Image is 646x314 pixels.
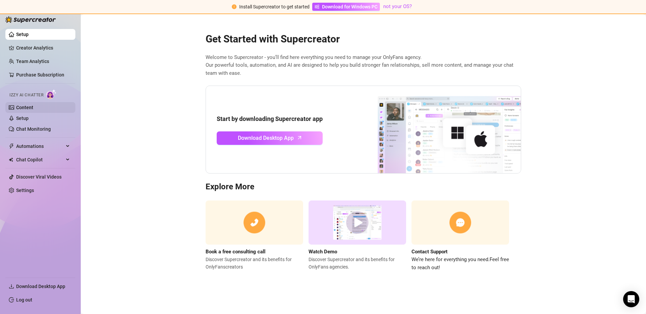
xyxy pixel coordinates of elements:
ya-tr-span: Izzy AI Chatter [9,93,43,97]
ya-tr-span: Automations [16,144,44,149]
span: thunderbolt [9,144,14,149]
a: Setup [16,32,29,37]
ya-tr-span: Download Desktop App [238,135,294,141]
a: not your OS? [383,3,412,9]
img: consulting call [206,200,303,245]
img: supercreator demo [309,200,406,245]
a: Download for Windows PC [312,3,380,11]
a: Creator Analytics [16,42,70,53]
ya-tr-span: Welcome to Supercreator - you’ll find here everything you need to manage your OnlyFans agency. [206,54,422,60]
ya-tr-span: Book a free consulting call [206,249,265,255]
a: Chat Monitoring [16,126,51,132]
a: Content [16,105,33,110]
span: arrow-up [296,134,303,142]
ya-tr-span: Discover Supercreator and its benefits for OnlyFans agencies. [309,257,395,270]
a: Watch DemoDiscover Supercreator and its benefits for OnlyFans agencies. [309,200,406,272]
a: Discover Viral Videos [16,174,62,180]
a: Purchase Subscription [16,69,70,80]
ya-tr-span: creators [225,264,243,270]
img: logo-BBDzfeDw.svg [5,16,56,23]
img: contact support [411,200,509,245]
ya-tr-span: Watch Demo [309,249,337,255]
ya-tr-span: Contact Support [411,249,447,255]
ya-tr-span: Get Started with Supercreator [206,33,340,45]
img: download app [353,86,521,174]
a: Team Analytics [16,59,49,64]
span: Chat Copilot [16,154,64,165]
ya-tr-span: Explore More [206,182,254,191]
img: Chat Copilot [9,157,13,162]
span: windows [315,4,319,9]
img: AI Chatter [46,89,57,99]
span: exclamation-circle [232,4,237,9]
span: download [9,284,14,289]
a: Book a free consulting callDiscover Supercreator and its benefits for OnlyFanscreators [206,200,303,272]
a: Download Desktop Apparrow-up [217,131,323,145]
ya-tr-span: Our powerful tools, automation, and AI are designed to help you build stronger fan relationships,... [206,62,513,76]
a: Log out [16,297,32,303]
ya-tr-span: Install Supercreator to get started [239,4,310,9]
ya-tr-span: Discover Supercreator and its benefits for OnlyFans [206,257,292,270]
div: Open Intercom Messenger [623,291,639,307]
a: Setup [16,116,29,121]
ya-tr-span: Download Desktop App [16,284,65,289]
ya-tr-span: Start by downloading Supercreator app [217,115,323,122]
a: Settings [16,188,34,193]
ya-tr-span: We’re here for everything you need. [411,256,490,262]
ya-tr-span: Download for Windows PC [322,4,378,9]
